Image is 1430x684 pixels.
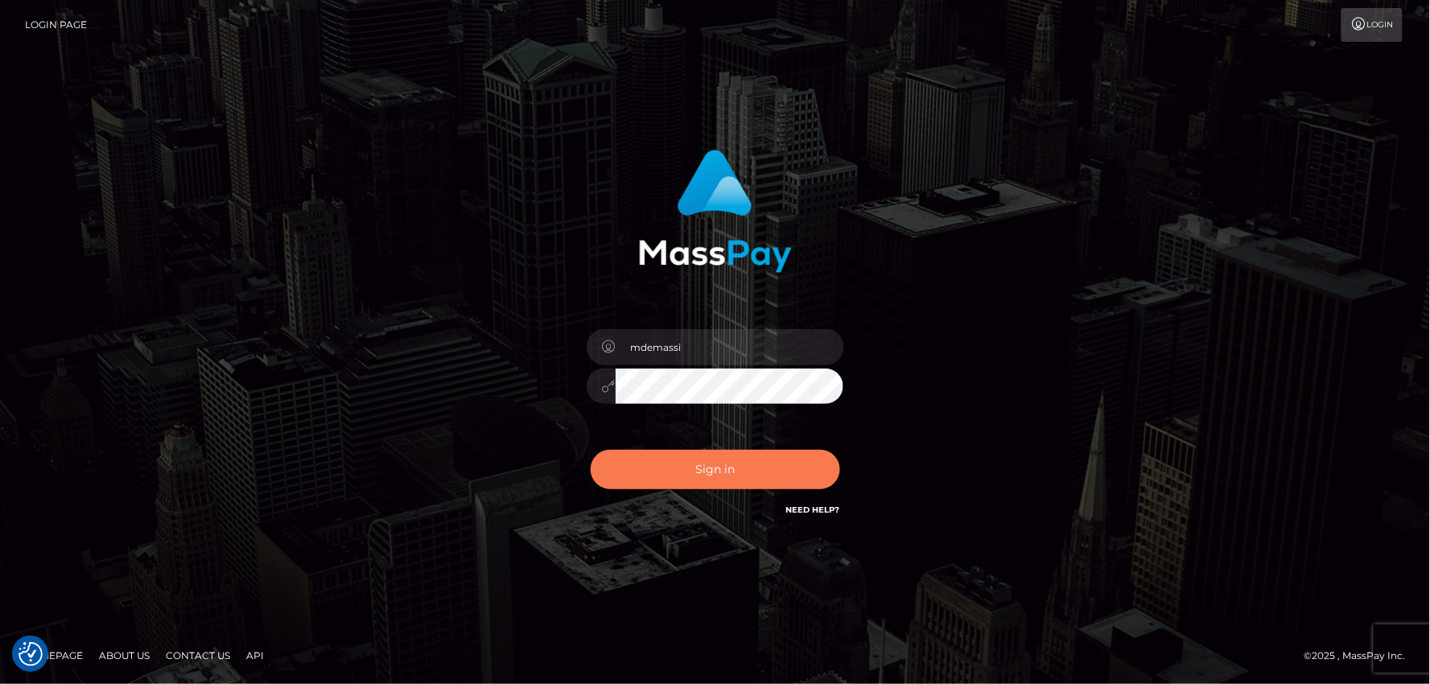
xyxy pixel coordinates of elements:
input: Username... [616,329,844,365]
a: API [240,643,270,668]
div: © 2025 , MassPay Inc. [1304,647,1418,665]
a: Contact Us [159,643,237,668]
a: Login [1341,8,1403,42]
a: Homepage [18,643,89,668]
button: Sign in [591,450,840,489]
img: MassPay Login [639,150,792,273]
img: Revisit consent button [19,642,43,666]
a: Login Page [25,8,87,42]
a: About Us [93,643,156,668]
a: Need Help? [786,505,840,515]
button: Consent Preferences [19,642,43,666]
